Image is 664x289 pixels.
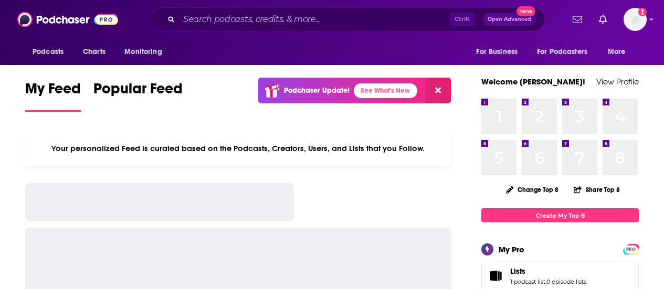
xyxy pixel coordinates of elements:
span: More [608,45,626,59]
img: Podchaser - Follow, Share and Rate Podcasts [17,9,118,29]
a: PRO [625,245,637,253]
button: open menu [117,42,175,62]
div: Search podcasts, credits, & more... [150,7,545,31]
a: Show notifications dropdown [595,10,611,28]
a: Lists [485,269,506,283]
button: Open AdvancedNew [483,13,536,26]
button: Change Top 8 [500,183,565,196]
a: Welcome [PERSON_NAME]! [481,77,585,87]
a: Show notifications dropdown [568,10,586,28]
button: Show profile menu [624,8,647,31]
div: Your personalized Feed is curated based on the Podcasts, Creators, Users, and Lists that you Follow. [25,131,451,166]
span: Charts [83,45,106,59]
span: For Business [476,45,518,59]
button: open menu [600,42,639,62]
span: Ctrl K [450,13,475,26]
button: open menu [469,42,531,62]
a: Create My Top 8 [481,208,639,222]
p: Podchaser Update! [284,86,350,95]
span: Monitoring [124,45,162,59]
button: Share Top 8 [573,179,620,200]
a: See What's New [354,83,417,98]
a: 0 episode lists [546,278,586,285]
input: Search podcasts, credits, & more... [179,11,450,28]
a: View Profile [596,77,639,87]
img: User Profile [624,8,647,31]
a: Charts [76,42,112,62]
span: New [517,6,535,16]
span: , [545,278,546,285]
button: open menu [25,42,77,62]
button: open menu [530,42,603,62]
span: Open Advanced [488,17,531,22]
span: Popular Feed [93,80,183,104]
a: 1 podcast list [510,278,545,285]
span: Logged in as mdekoning [624,8,647,31]
svg: Add a profile image [638,8,647,16]
span: Podcasts [33,45,64,59]
a: Popular Feed [93,80,183,112]
a: My Feed [25,80,81,112]
span: For Podcasters [537,45,587,59]
div: My Pro [499,244,524,254]
span: Lists [510,266,525,276]
span: My Feed [25,80,81,104]
a: Lists [510,266,586,276]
